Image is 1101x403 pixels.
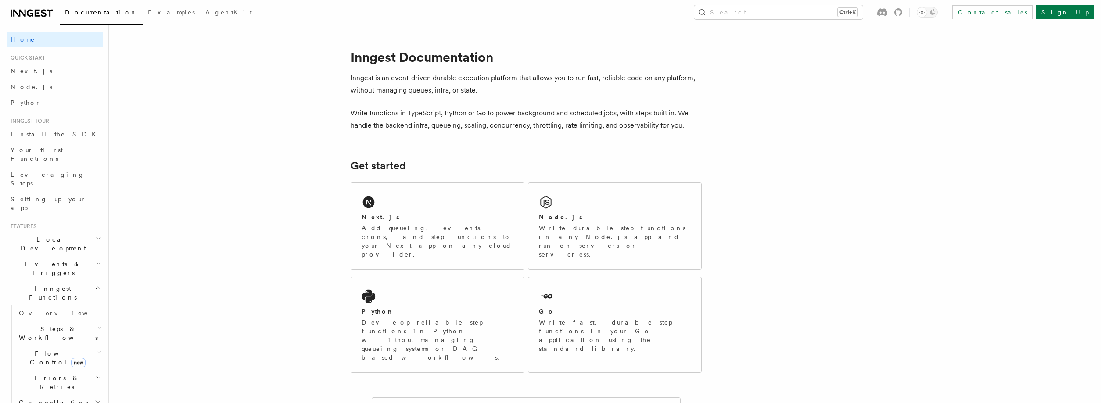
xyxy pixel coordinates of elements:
[7,167,103,191] a: Leveraging Steps
[11,99,43,106] span: Python
[19,310,109,317] span: Overview
[362,213,399,221] h2: Next.js
[362,318,513,362] p: Develop reliable step functions in Python without managing queueing systems or DAG based workflows.
[15,349,97,367] span: Flow Control
[351,277,524,373] a: PythonDevelop reliable step functions in Python without managing queueing systems or DAG based wo...
[362,307,394,316] h2: Python
[7,235,96,253] span: Local Development
[11,146,63,162] span: Your first Functions
[917,7,938,18] button: Toggle dark mode
[7,54,45,61] span: Quick start
[351,107,702,132] p: Write functions in TypeScript, Python or Go to power background and scheduled jobs, with steps bu...
[351,182,524,270] a: Next.jsAdd queueing, events, crons, and step functions to your Next app on any cloud provider.
[200,3,257,24] a: AgentKit
[11,35,35,44] span: Home
[7,256,103,281] button: Events & Triggers
[7,79,103,95] a: Node.js
[7,260,96,277] span: Events & Triggers
[7,284,95,302] span: Inngest Functions
[11,196,86,211] span: Setting up your app
[694,5,863,19] button: Search...Ctrl+K
[7,95,103,111] a: Python
[15,321,103,346] button: Steps & Workflows
[65,9,137,16] span: Documentation
[15,374,95,391] span: Errors & Retries
[11,83,52,90] span: Node.js
[539,307,555,316] h2: Go
[60,3,143,25] a: Documentation
[15,325,98,342] span: Steps & Workflows
[7,126,103,142] a: Install the SDK
[7,223,36,230] span: Features
[351,160,405,172] a: Get started
[7,63,103,79] a: Next.js
[15,305,103,321] a: Overview
[539,224,691,259] p: Write durable step functions in any Node.js app and run on servers or serverless.
[7,191,103,216] a: Setting up your app
[528,182,702,270] a: Node.jsWrite durable step functions in any Node.js app and run on servers or serverless.
[15,346,103,370] button: Flow Controlnew
[148,9,195,16] span: Examples
[351,72,702,96] p: Inngest is an event-driven durable execution platform that allows you to run fast, reliable code ...
[7,32,103,47] a: Home
[528,277,702,373] a: GoWrite fast, durable step functions in your Go application using the standard library.
[143,3,200,24] a: Examples
[11,68,52,75] span: Next.js
[15,370,103,395] button: Errors & Retries
[539,318,691,353] p: Write fast, durable step functions in your Go application using the standard library.
[952,5,1033,19] a: Contact sales
[11,171,85,187] span: Leveraging Steps
[7,142,103,167] a: Your first Functions
[351,49,702,65] h1: Inngest Documentation
[205,9,252,16] span: AgentKit
[7,281,103,305] button: Inngest Functions
[7,118,49,125] span: Inngest tour
[1036,5,1094,19] a: Sign Up
[539,213,582,221] h2: Node.js
[11,131,101,138] span: Install the SDK
[71,358,86,367] span: new
[362,224,513,259] p: Add queueing, events, crons, and step functions to your Next app on any cloud provider.
[838,8,857,17] kbd: Ctrl+K
[7,232,103,256] button: Local Development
